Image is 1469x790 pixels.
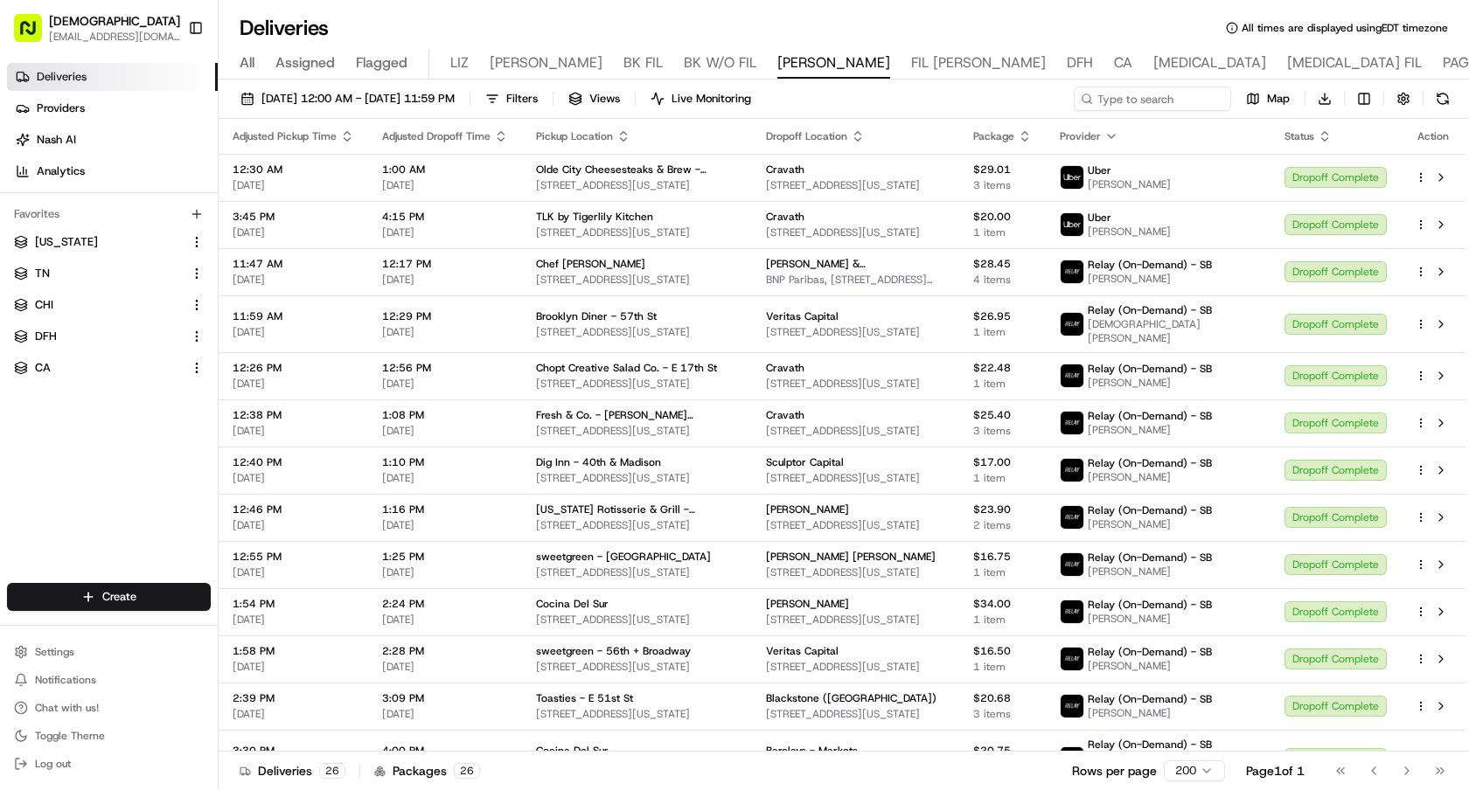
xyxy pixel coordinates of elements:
span: Relay (On-Demand) - SB [1088,598,1212,612]
h1: Deliveries [240,14,329,42]
span: Blackstone ([GEOGRAPHIC_DATA]) [766,691,936,705]
span: DFH [1067,52,1093,73]
span: [STREET_ADDRESS][US_STATE] [766,471,945,485]
span: [DATE] [233,325,354,339]
span: BK W/O FIL [684,52,756,73]
img: relay_logo_black.png [1061,747,1083,770]
span: [STREET_ADDRESS][US_STATE] [766,178,945,192]
span: 12:46 PM [233,502,354,516]
span: [STREET_ADDRESS][US_STATE] [766,325,945,339]
span: [PERSON_NAME] [1088,376,1212,390]
span: 1:08 PM [382,408,508,422]
span: 4:15 PM [382,210,508,224]
span: 12:17 PM [382,257,508,271]
span: [DATE] [233,424,354,438]
span: $20.75 [973,744,1032,758]
span: Barclays - Markets [766,744,858,758]
span: 12:56 PM [382,361,508,375]
div: 26 [454,763,480,779]
span: Relay (On-Demand) - SB [1088,503,1212,517]
span: Chopt Creative Salad Co. - E 17th St [536,361,717,375]
span: 1:25 PM [382,550,508,564]
span: [DATE] [382,325,508,339]
span: [STREET_ADDRESS][US_STATE] [536,377,738,391]
span: [DATE] [233,613,354,627]
span: [PERSON_NAME] [1088,470,1212,484]
span: 1 item [973,471,1032,485]
span: 1:00 AM [382,163,508,177]
span: Fresh & Co. - [PERSON_NAME][GEOGRAPHIC_DATA] [536,408,738,422]
button: CA [7,354,211,382]
span: Log out [35,757,71,771]
span: [STREET_ADDRESS][US_STATE] [766,424,945,438]
span: Sculptor Capital [766,455,844,469]
span: Package [973,129,1014,143]
span: 1:16 PM [382,502,508,516]
span: 1 item [973,613,1032,627]
span: [PERSON_NAME] & [PERSON_NAME] [766,257,945,271]
button: Filters [477,87,546,111]
input: Type to search [1074,87,1231,111]
a: Analytics [7,157,218,185]
img: relay_logo_black.png [1061,695,1083,717]
button: DFH [7,322,211,350]
span: [DATE] [233,660,354,674]
span: Views [589,91,620,107]
button: [DEMOGRAPHIC_DATA] [49,12,180,30]
div: Packages [374,762,480,780]
img: relay_logo_black.png [1061,648,1083,670]
span: [STREET_ADDRESS][US_STATE] [766,518,945,532]
span: Relay (On-Demand) - SB [1088,409,1212,423]
span: [DATE] [382,613,508,627]
button: Refresh [1431,87,1455,111]
span: [PERSON_NAME] [1088,659,1212,673]
span: 12:26 PM [233,361,354,375]
span: [PERSON_NAME] [PERSON_NAME] [766,550,936,564]
a: Providers [7,94,218,122]
span: TN [35,266,50,281]
span: [STREET_ADDRESS][US_STATE] [766,660,945,674]
span: [STREET_ADDRESS][US_STATE] [766,565,945,579]
span: Assigned [275,52,335,73]
span: [PERSON_NAME] [777,52,890,73]
button: [US_STATE] [7,228,211,256]
img: relay_logo_black.png [1061,506,1083,529]
img: relay_logo_black.png [1061,553,1083,576]
span: Veritas Capital [766,644,839,658]
a: Nash AI [7,126,218,154]
img: relay_logo_black.png [1061,313,1083,336]
span: Settings [35,645,74,659]
span: 1 item [973,377,1032,391]
img: uber-new-logo.jpeg [1061,213,1083,236]
span: Olde City Cheesesteaks & Brew - [PERSON_NAME] [536,163,738,177]
span: Relay (On-Demand) - SB [1088,738,1212,752]
span: sweetgreen - [GEOGRAPHIC_DATA] [536,550,711,564]
span: 2:24 PM [382,597,508,611]
span: Flagged [356,52,407,73]
span: [PERSON_NAME] [1088,177,1171,191]
span: $16.50 [973,644,1032,658]
button: [EMAIL_ADDRESS][DOMAIN_NAME] [49,30,180,44]
span: DFH [35,329,57,344]
span: Dropoff Location [766,129,847,143]
span: Providers [37,100,85,116]
span: TLK by Tigerlily Kitchen [536,210,653,224]
span: Toasties - E 51st St [536,691,633,705]
span: [DATE] [233,518,354,532]
button: Log out [7,752,211,776]
span: Provider [1060,129,1101,143]
span: CA [35,360,51,376]
span: 1:58 PM [233,644,354,658]
a: TN [14,266,183,281]
span: [DEMOGRAPHIC_DATA][PERSON_NAME] [1088,317,1257,345]
span: $20.68 [973,691,1032,705]
span: Relay (On-Demand) - SB [1088,258,1212,272]
p: Rows per page [1072,762,1157,780]
div: Favorites [7,200,211,228]
span: 3 items [973,178,1032,192]
span: Filters [506,91,538,107]
button: TN [7,260,211,288]
span: [DATE] [382,518,508,532]
span: 1 item [973,565,1032,579]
